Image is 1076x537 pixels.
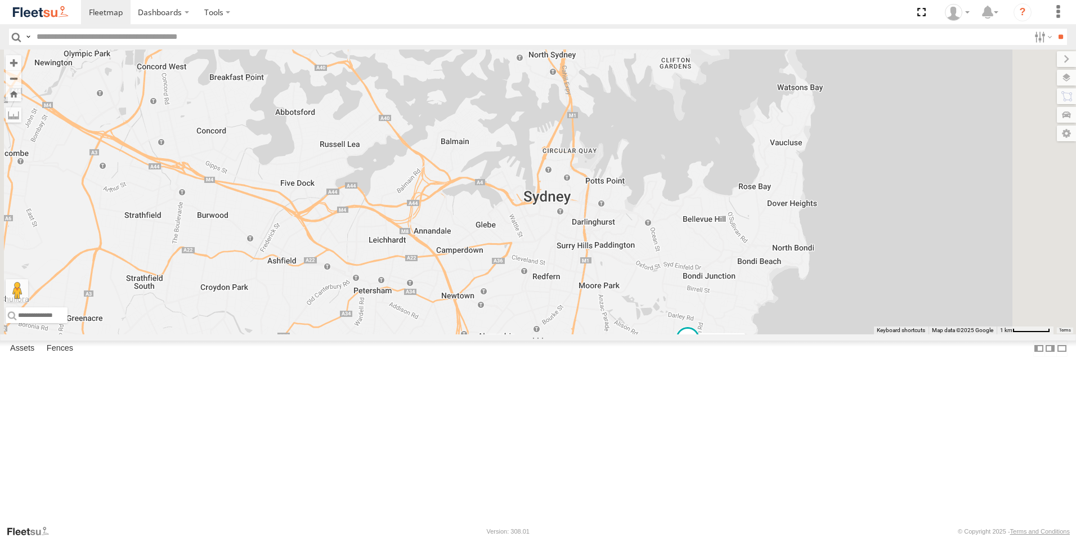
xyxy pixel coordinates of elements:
[6,86,21,101] button: Zoom Home
[958,528,1070,535] div: © Copyright 2025 -
[1010,528,1070,535] a: Terms and Conditions
[1030,29,1054,45] label: Search Filter Options
[6,279,28,302] button: Drag Pegman onto the map to open Street View
[1056,341,1068,357] label: Hide Summary Table
[1014,3,1032,21] i: ?
[6,70,21,86] button: Zoom out
[6,107,21,123] label: Measure
[1000,327,1012,333] span: 1 km
[1059,328,1071,333] a: Terms (opens in new tab)
[1057,126,1076,141] label: Map Settings
[11,5,70,20] img: fleetsu-logo-horizontal.svg
[41,341,79,356] label: Fences
[941,4,974,21] div: Adrian Singleton
[877,326,925,334] button: Keyboard shortcuts
[487,528,530,535] div: Version: 308.01
[5,341,40,356] label: Assets
[6,526,58,537] a: Visit our Website
[932,327,993,333] span: Map data ©2025 Google
[24,29,33,45] label: Search Query
[1044,341,1056,357] label: Dock Summary Table to the Right
[1033,341,1044,357] label: Dock Summary Table to the Left
[997,326,1053,334] button: Map Scale: 1 km per 63 pixels
[6,55,21,70] button: Zoom in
